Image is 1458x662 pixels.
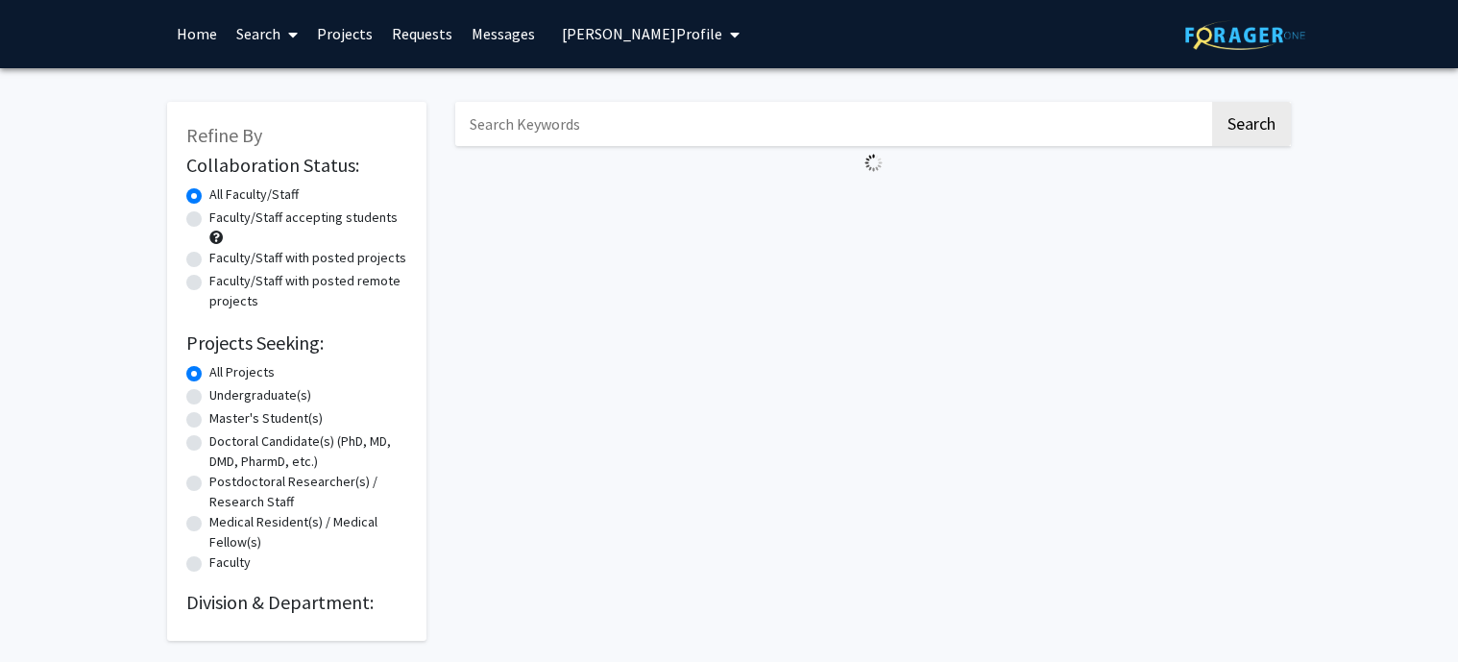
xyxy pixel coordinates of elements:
[209,271,407,311] label: Faculty/Staff with posted remote projects
[186,123,262,147] span: Refine By
[209,431,407,472] label: Doctoral Candidate(s) (PhD, MD, DMD, PharmD, etc.)
[209,512,407,552] label: Medical Resident(s) / Medical Fellow(s)
[209,208,398,228] label: Faculty/Staff accepting students
[455,180,1291,224] nav: Page navigation
[1212,102,1291,146] button: Search
[1185,20,1305,50] img: ForagerOne Logo
[562,24,722,43] span: [PERSON_NAME] Profile
[857,146,890,180] img: Loading
[209,385,311,405] label: Undergraduate(s)
[209,184,299,205] label: All Faculty/Staff
[186,331,407,355] h2: Projects Seeking:
[209,248,406,268] label: Faculty/Staff with posted projects
[455,102,1209,146] input: Search Keywords
[186,591,407,614] h2: Division & Department:
[209,362,275,382] label: All Projects
[209,552,251,573] label: Faculty
[209,472,407,512] label: Postdoctoral Researcher(s) / Research Staff
[186,154,407,177] h2: Collaboration Status:
[1376,576,1444,648] iframe: Chat
[209,408,323,429] label: Master's Student(s)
